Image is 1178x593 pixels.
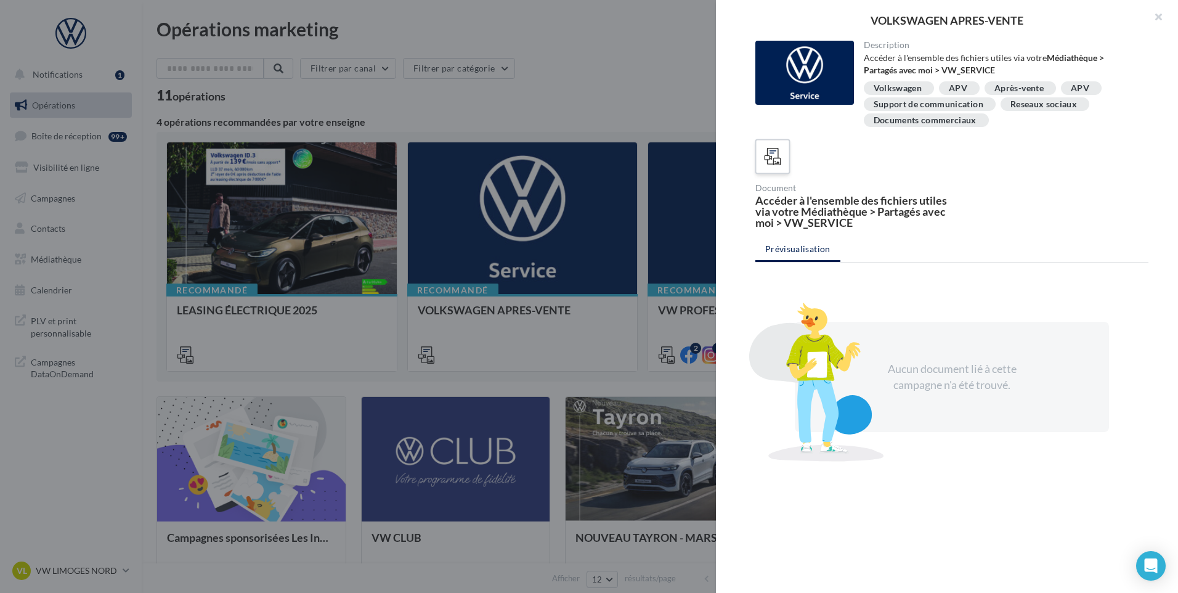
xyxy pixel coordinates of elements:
[949,84,967,93] div: APV
[1136,551,1166,581] div: Open Intercom Messenger
[994,84,1044,93] div: Après-vente
[864,52,1139,76] div: Accéder à l'ensemble des fichiers utiles via votre
[864,41,1139,49] div: Description
[1010,100,1077,109] div: Reseaux sociaux
[874,84,922,93] div: Volkswagen
[755,195,947,228] div: Accéder à l'ensemble des fichiers utiles via votre Médiathèque > Partagés avec moi > VW_SERVICE
[736,15,1158,26] div: VOLKSWAGEN APRES-VENTE
[874,361,1030,393] div: Aucun document lié à cette campagne n'a été trouvé.
[874,116,977,125] div: Documents commerciaux
[755,184,947,192] div: Document
[874,100,983,109] div: Support de communication
[1071,84,1089,93] div: APV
